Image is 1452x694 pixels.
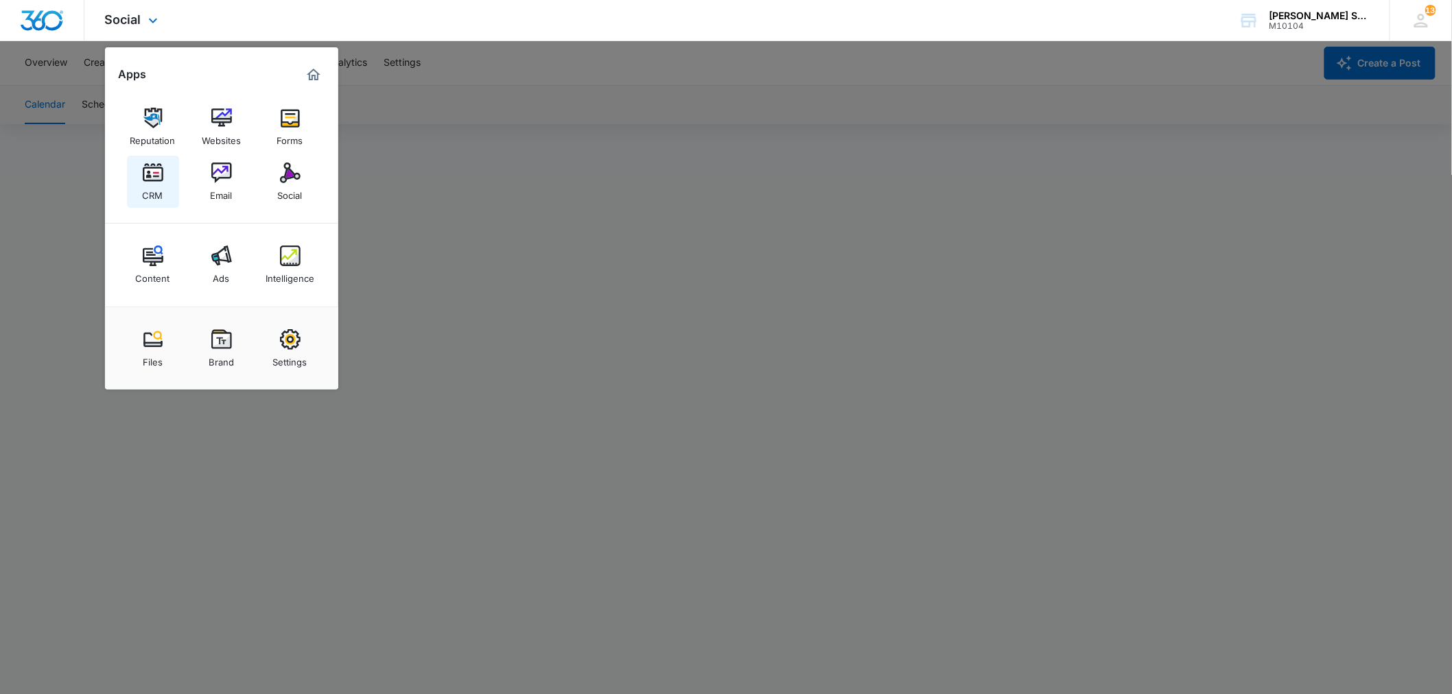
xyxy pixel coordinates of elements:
div: Settings [273,350,307,368]
a: Intelligence [264,239,316,291]
div: Social [278,183,303,201]
a: Settings [264,322,316,374]
a: Email [196,156,248,208]
a: Content [127,239,179,291]
a: Files [127,322,179,374]
a: Websites [196,101,248,153]
div: Email [211,183,233,201]
div: Ads [213,266,230,284]
div: CRM [143,183,163,201]
a: Marketing 360® Dashboard [303,64,325,86]
span: Social [105,12,141,27]
div: Reputation [130,128,176,146]
a: CRM [127,156,179,208]
div: account id [1269,21,1370,31]
a: Forms [264,101,316,153]
h2: Apps [119,68,147,81]
a: Social [264,156,316,208]
div: Websites [202,128,241,146]
div: Brand [209,350,234,368]
div: Forms [277,128,303,146]
a: Reputation [127,101,179,153]
a: Brand [196,322,248,374]
div: Files [143,350,163,368]
div: notifications count [1425,5,1436,16]
div: account name [1269,10,1370,21]
div: Content [136,266,170,284]
div: Intelligence [266,266,314,284]
a: Ads [196,239,248,291]
span: 138 [1425,5,1436,16]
